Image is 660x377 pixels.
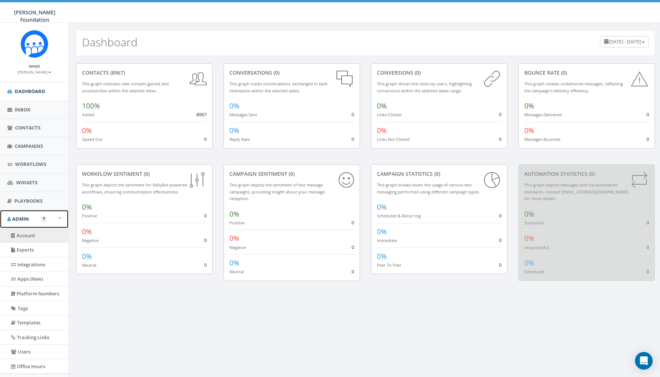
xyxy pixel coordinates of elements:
[499,262,502,268] span: 0
[646,111,649,118] span: 0
[18,68,51,75] a: [PERSON_NAME]
[646,268,649,275] span: 0
[352,111,354,118] span: 0
[82,101,100,111] span: 100%
[229,112,257,117] small: Messages Sent
[82,81,169,93] small: This graph indicates new contacts gained and unsubscribes within the selected dates.
[14,9,56,23] span: [PERSON_NAME] Foundation
[377,213,421,218] small: Scheduled & Recurring
[82,227,92,236] span: 0%
[377,182,480,195] small: This graph breaks down the usage of various text messaging performed using different campaign types.
[524,234,534,243] span: 0%
[229,269,244,274] small: Neutral
[377,252,387,261] span: 0%
[524,112,562,117] small: Messages Delivered
[229,136,250,142] small: Reply Rate
[204,136,207,142] span: 0
[229,234,239,243] span: 0%
[196,111,207,118] span: 8967
[646,244,649,250] span: 0
[12,216,29,222] span: Admin
[377,227,387,236] span: 0%
[377,69,502,77] div: conversions
[15,106,31,113] span: Inbox
[524,258,534,268] span: 0%
[204,262,207,268] span: 0
[82,252,92,261] span: 0%
[588,170,595,177] span: (0)
[646,136,649,142] span: 0
[82,213,97,218] small: Positive
[635,352,653,370] div: Open Intercom Messenger
[377,238,397,243] small: Immediate
[229,69,354,77] div: conversations
[229,209,239,219] span: 0%
[524,269,544,274] small: Scheduled
[21,30,48,58] img: Rally_Corp_Icon.png
[229,245,246,250] small: Negative
[15,143,43,149] span: Campaigns
[499,237,502,243] span: 0
[377,101,387,111] span: 0%
[82,136,103,142] small: Opted Out
[352,268,354,275] span: 0
[352,219,354,226] span: 0
[142,170,150,177] span: (0)
[646,219,649,226] span: 0
[609,38,641,45] span: [DATE] - [DATE]
[524,81,623,93] small: This graph reveals undelivered messages, reflecting the campaign's delivery efficiency.
[14,198,43,204] span: Playbooks
[82,170,207,178] div: Workflow Sentiment
[16,179,38,186] span: Widgets
[352,244,354,250] span: 0
[560,69,567,76] span: (0)
[82,262,96,268] small: Neutral
[82,36,138,48] h2: Dashboard
[524,101,534,111] span: 0%
[377,170,502,178] div: Campaign Statistics
[377,262,402,268] small: Peer To Peer
[18,70,51,75] small: [PERSON_NAME]
[377,112,402,117] small: Links Clicked
[499,136,502,142] span: 0
[82,126,92,135] span: 0%
[229,81,328,93] small: This graph tracks conversations, exchanged in each interaction within the selected dates.
[524,245,549,250] small: Unsuccessful
[524,209,534,219] span: 0%
[229,258,239,268] span: 0%
[433,170,440,177] span: (0)
[82,238,99,243] small: Negative
[377,81,472,93] small: This graph shows link clicks by users, highlighting conversions within the selected dates range.
[377,136,410,142] small: Links Not Clicked
[287,170,295,177] span: (0)
[229,170,354,178] div: Campaign Sentiment
[377,126,387,135] span: 0%
[15,124,40,131] span: Contacts
[377,202,387,212] span: 0%
[229,182,325,201] small: This graph depicts the sentiment of text message campaigns, providing insight about your message ...
[524,69,649,77] div: Bounce Rate
[499,111,502,118] span: 0
[15,88,45,95] span: Dashboard
[204,237,207,243] span: 0
[82,202,92,212] span: 0%
[229,126,239,135] span: 0%
[29,64,40,69] small: Name
[272,69,279,76] span: (0)
[499,212,502,219] span: 0
[82,69,207,77] div: contacts
[524,136,560,142] small: Messages Bounced
[524,182,628,201] small: This graph depicts messages sent via automation standards. Contact [EMAIL_ADDRESS][DOMAIN_NAME] f...
[524,126,534,135] span: 0%
[204,212,207,219] span: 0
[524,170,649,178] div: Automation Statistics
[229,220,245,225] small: Positive
[413,69,421,76] span: (0)
[82,112,94,117] small: Added
[41,216,46,221] button: Open In-App Guide
[229,101,239,111] span: 0%
[352,136,354,142] span: 0
[109,69,125,76] span: (8967)
[82,182,187,195] small: This graph depicts the sentiment for RallyBot-powered workflows, ensuring communication effective...
[524,220,544,225] small: Successful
